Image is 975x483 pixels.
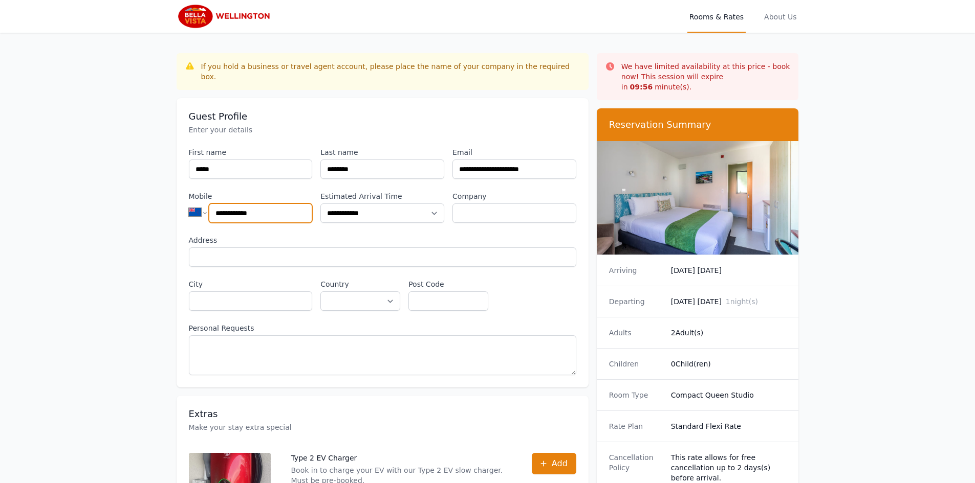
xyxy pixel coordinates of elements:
[597,141,799,255] img: Compact Queen Studio
[609,390,663,400] dt: Room Type
[177,4,275,29] img: Bella Vista Wellington
[609,421,663,431] dt: Rate Plan
[320,147,444,157] label: Last name
[408,279,488,289] label: Post Code
[609,359,663,369] dt: Children
[291,453,511,463] p: Type 2 EV Charger
[671,328,787,338] dd: 2 Adult(s)
[189,323,576,333] label: Personal Requests
[671,296,787,307] dd: [DATE] [DATE]
[671,390,787,400] dd: Compact Queen Studio
[609,296,663,307] dt: Departing
[621,61,791,92] p: We have limited availability at this price - book now! This session will expire in minute(s).
[726,297,758,306] span: 1 night(s)
[532,453,576,474] button: Add
[609,265,663,275] dt: Arriving
[189,279,313,289] label: City
[609,119,787,131] h3: Reservation Summary
[189,147,313,157] label: First name
[671,421,787,431] dd: Standard Flexi Rate
[320,191,444,201] label: Estimated Arrival Time
[630,83,653,91] strong: 09 : 56
[189,125,576,135] p: Enter your details
[201,61,580,82] div: If you hold a business or travel agent account, please place the name of your company in the requ...
[189,235,576,245] label: Address
[671,359,787,369] dd: 0 Child(ren)
[189,408,576,420] h3: Extras
[189,422,576,432] p: Make your stay extra special
[609,328,663,338] dt: Adults
[320,279,400,289] label: Country
[552,457,568,470] span: Add
[189,110,576,123] h3: Guest Profile
[189,191,313,201] label: Mobile
[452,147,576,157] label: Email
[671,265,787,275] dd: [DATE] [DATE]
[452,191,576,201] label: Company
